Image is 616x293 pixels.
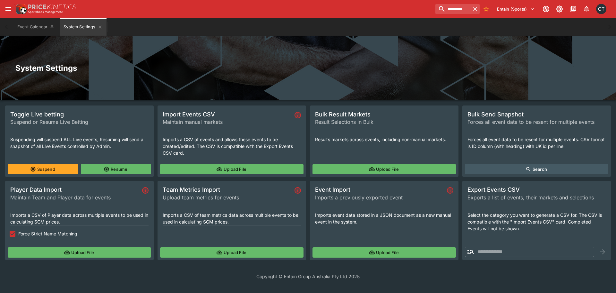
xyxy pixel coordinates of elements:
[315,118,453,126] span: Result Selections in Bulk
[10,212,149,225] p: Imports a CSV of Player data across multiple events to be used in calculating SGM prices.
[60,18,106,36] button: System Settings
[10,136,149,150] p: Suspending will suspend ALL Live events, Resuming will send a snapshot of all Live Events control...
[28,5,76,9] img: PriceKinetics
[435,4,471,14] input: search
[554,3,565,15] button: Toggle light/dark mode
[163,118,292,126] span: Maintain manual markets
[315,186,444,193] span: Event Import
[163,186,292,193] span: Team Metrics Import
[10,118,149,126] span: Suspend or Resume Live Betting
[596,4,606,14] div: Cameron Tarver
[581,3,592,15] button: Notifications
[467,212,606,232] p: Select the category you want to generate a CSV for. The CSV is compatible with the "Import Events...
[3,3,14,15] button: open drawer
[467,111,606,118] span: Bulk Send Snapshot
[13,18,58,36] button: Event Calendar
[10,111,149,118] span: Toggle Live betting
[465,164,608,174] button: Search
[315,111,453,118] span: Bulk Result Markets
[315,194,444,201] span: Imports a previously exported event
[481,4,491,14] button: No Bookmarks
[163,194,292,201] span: Upload team metrics for events
[163,111,292,118] span: Import Events CSV
[18,230,77,237] span: Force Strict Name Matching
[315,136,453,143] p: Results markets across events, including non-manual markets.
[160,247,304,258] button: Upload File
[160,164,304,174] button: Upload File
[467,136,606,150] p: Forces all event data to be resent for multiple events. CSV format is ID column (with heading) wi...
[567,3,579,15] button: Documentation
[15,63,601,73] h2: System Settings
[163,136,301,156] p: Imports a CSV of events and allows these events to be created/edited. The CSV is compatible with ...
[10,186,140,193] span: Player Data Import
[315,212,453,225] p: Imports event data stored in a JSON document as a new manual event in the system.
[163,212,301,225] p: Imports a CSV of team metrics data across multiple events to be used in calculating SGM prices.
[10,194,140,201] span: Maintain Team and Player data for events
[14,3,27,15] img: PriceKinetics Logo
[8,164,78,174] button: Suspend
[594,2,608,16] button: Cameron Tarver
[493,4,538,14] button: Select Tenant
[540,3,552,15] button: Connected to PK
[81,164,151,174] button: Resume
[467,186,606,193] span: Export Events CSV
[28,11,63,14] img: Sportsbook Management
[312,247,456,258] button: Upload File
[312,164,456,174] button: Upload File
[8,247,151,258] button: Upload File
[467,194,606,201] span: Exports a list of events, their markets and selections
[467,118,606,126] span: Forces all event data to be resent for multiple events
